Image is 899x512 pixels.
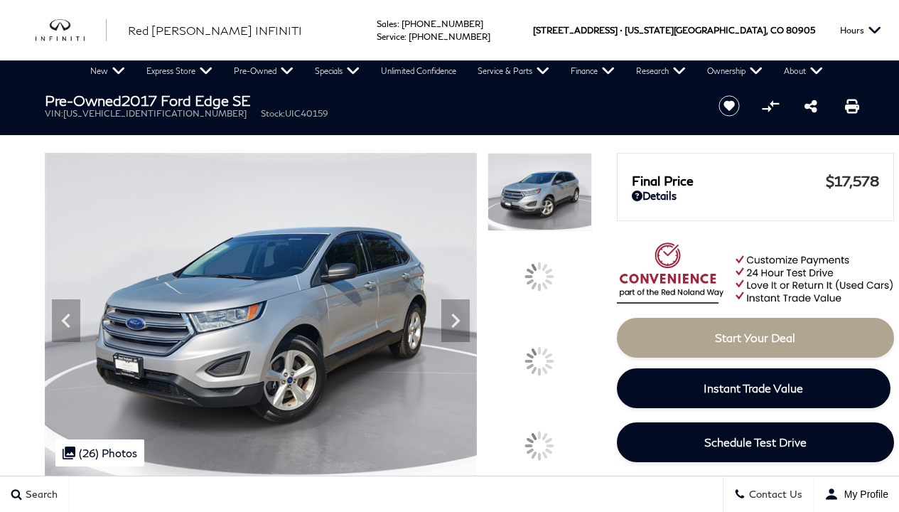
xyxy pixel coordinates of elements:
[45,153,478,477] img: Used 2017 Ingot Silver Ford SE image 1
[377,31,404,42] span: Service
[45,108,63,119] span: VIN:
[804,97,817,114] a: Share this Pre-Owned 2017 Ford Edge SE
[488,153,591,231] img: Used 2017 Ingot Silver Ford SE image 1
[617,318,894,358] a: Start Your Deal
[377,18,397,29] span: Sales
[696,60,773,82] a: Ownership
[617,368,890,408] a: Instant Trade Value
[402,18,483,29] a: [PHONE_NUMBER]
[745,489,802,501] span: Contact Us
[36,19,107,42] img: INFINITI
[45,92,122,109] strong: Pre-Owned
[128,23,302,37] span: Red [PERSON_NAME] INFINITI
[36,19,107,42] a: infiniti
[80,60,136,82] a: New
[80,60,834,82] nav: Main Navigation
[617,422,894,462] a: Schedule Test Drive
[560,60,625,82] a: Finance
[467,60,560,82] a: Service & Parts
[632,172,879,189] a: Final Price $17,578
[370,60,467,82] a: Unlimited Confidence
[760,95,781,117] button: Compare vehicle
[625,60,696,82] a: Research
[285,108,328,119] span: UIC40159
[397,18,399,29] span: :
[814,476,899,512] button: user-profile-menu
[632,189,879,202] a: Details
[826,172,879,189] span: $17,578
[715,331,795,344] span: Start Your Deal
[136,60,223,82] a: Express Store
[714,95,745,117] button: Save vehicle
[704,381,803,395] span: Instant Trade Value
[261,108,285,119] span: Stock:
[223,60,304,82] a: Pre-Owned
[773,60,834,82] a: About
[55,439,144,466] div: (26) Photos
[704,435,807,449] span: Schedule Test Drive
[404,31,407,42] span: :
[845,97,859,114] a: Print this Pre-Owned 2017 Ford Edge SE
[409,31,490,42] a: [PHONE_NUMBER]
[128,22,302,39] a: Red [PERSON_NAME] INFINITI
[839,489,888,500] span: My Profile
[632,173,826,188] span: Final Price
[22,489,58,501] span: Search
[304,60,370,82] a: Specials
[45,92,695,108] h1: 2017 Ford Edge SE
[533,25,815,36] a: [STREET_ADDRESS] • [US_STATE][GEOGRAPHIC_DATA], CO 80905
[63,108,247,119] span: [US_VEHICLE_IDENTIFICATION_NUMBER]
